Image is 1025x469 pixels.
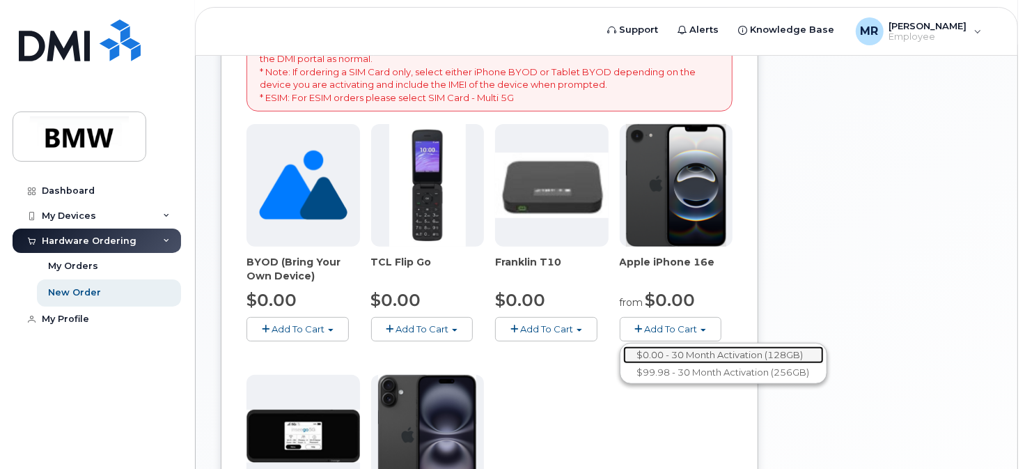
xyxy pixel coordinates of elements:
[520,323,573,335] span: Add To Cart
[889,31,967,43] span: Employee
[623,346,824,364] a: $0.00 - 30 Month Activation (128GB)
[495,153,609,218] img: t10.jpg
[247,317,349,341] button: Add To Cart
[247,290,297,310] span: $0.00
[495,290,545,310] span: $0.00
[644,323,697,335] span: Add To Cart
[598,16,668,44] a: Support
[495,317,597,341] button: Add To Cart
[396,323,448,335] span: Add To Cart
[668,16,729,44] a: Alerts
[620,317,722,341] button: Add To Cart
[645,290,696,310] span: $0.00
[690,23,719,37] span: Alerts
[620,296,643,309] small: from
[371,290,421,310] span: $0.00
[620,23,659,37] span: Support
[259,124,347,247] img: no_image_found-2caef05468ed5679b831cfe6fc140e25e0c280774317ffc20a367ab7fd17291e.png
[371,317,474,341] button: Add To Cart
[247,410,360,463] img: cut_small_inseego_5G.jpg
[964,408,1015,459] iframe: Messenger Launcher
[846,17,992,45] div: Melissa Russell
[620,255,733,283] div: Apple iPhone 16e
[247,255,360,283] div: BYOD (Bring Your Own Device)
[626,124,726,247] img: iphone16e.png
[371,255,485,283] div: TCL Flip Go
[861,23,879,40] span: MR
[889,20,967,31] span: [PERSON_NAME]
[751,23,835,37] span: Knowledge Base
[729,16,845,44] a: Knowledge Base
[389,124,466,247] img: TCL_FLIP_MODE.jpg
[495,255,609,283] div: Franklin T10
[623,364,824,381] a: $99.98 - 30 Month Activation (256GB)
[272,323,324,335] span: Add To Cart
